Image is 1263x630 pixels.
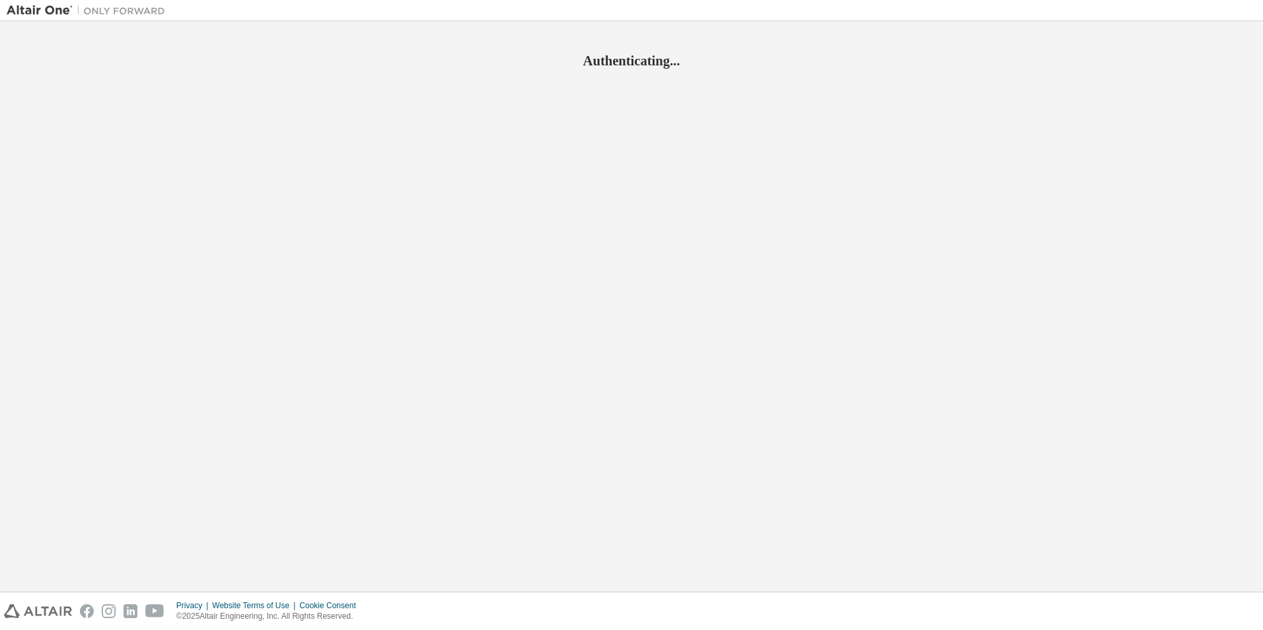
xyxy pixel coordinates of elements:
[7,52,1256,69] h2: Authenticating...
[4,604,72,618] img: altair_logo.svg
[80,604,94,618] img: facebook.svg
[212,600,299,611] div: Website Terms of Use
[7,4,172,17] img: Altair One
[145,604,164,618] img: youtube.svg
[124,604,137,618] img: linkedin.svg
[102,604,116,618] img: instagram.svg
[176,600,212,611] div: Privacy
[299,600,363,611] div: Cookie Consent
[176,611,364,622] p: © 2025 Altair Engineering, Inc. All Rights Reserved.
